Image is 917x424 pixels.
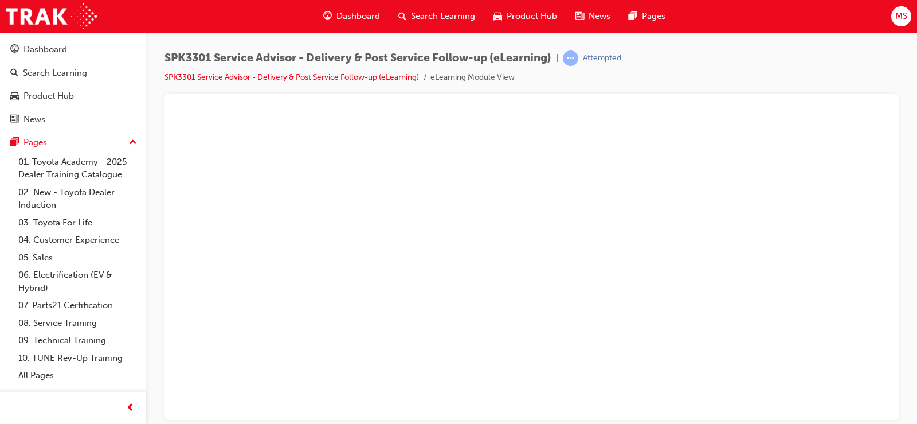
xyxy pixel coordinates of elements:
[629,9,637,24] span: pages-icon
[589,10,610,23] span: News
[891,6,911,26] button: MS
[5,39,142,60] a: Dashboard
[5,85,142,107] a: Product Hub
[5,63,142,84] a: Search Learning
[566,5,620,28] a: news-iconNews
[895,10,907,23] span: MS
[10,115,19,125] span: news-icon
[493,9,502,24] span: car-icon
[23,136,47,149] div: Pages
[10,45,19,55] span: guage-icon
[14,297,142,314] a: 07. Parts21 Certification
[575,9,584,24] span: news-icon
[642,10,665,23] span: Pages
[6,3,97,29] img: Trak
[314,5,389,28] a: guage-iconDashboard
[430,71,515,84] li: eLearning Module View
[583,53,621,64] div: Attempted
[164,52,551,65] span: SPK3301 Service Advisor - Delivery & Post Service Follow-up (eLearning)
[5,132,142,153] button: Pages
[5,109,142,130] a: News
[398,9,406,24] span: search-icon
[556,52,558,65] span: |
[23,113,45,126] div: News
[563,50,578,66] span: learningRecordVerb_ATTEMPT-icon
[14,153,142,184] a: 01. Toyota Academy - 2025 Dealer Training Catalogue
[14,231,142,249] a: 04. Customer Experience
[484,5,566,28] a: car-iconProduct Hub
[323,9,332,24] span: guage-icon
[14,249,142,267] a: 05. Sales
[126,401,135,415] span: prev-icon
[411,10,475,23] span: Search Learning
[164,72,419,82] a: SPK3301 Service Advisor - Delivery & Post Service Follow-up (eLearning)
[10,91,19,102] span: car-icon
[14,349,142,367] a: 10. TUNE Rev-Up Training
[14,266,142,297] a: 06. Electrification (EV & Hybrid)
[5,37,142,132] button: DashboardSearch LearningProduct HubNews
[23,67,87,80] div: Search Learning
[336,10,380,23] span: Dashboard
[14,214,142,232] a: 03. Toyota For Life
[620,5,675,28] a: pages-iconPages
[23,43,67,56] div: Dashboard
[10,68,18,79] span: search-icon
[14,314,142,332] a: 08. Service Training
[23,90,74,103] div: Product Hub
[507,10,557,23] span: Product Hub
[10,138,19,148] span: pages-icon
[389,5,484,28] a: search-iconSearch Learning
[129,135,137,150] span: up-icon
[14,184,142,214] a: 02. New - Toyota Dealer Induction
[14,332,142,349] a: 09. Technical Training
[14,367,142,384] a: All Pages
